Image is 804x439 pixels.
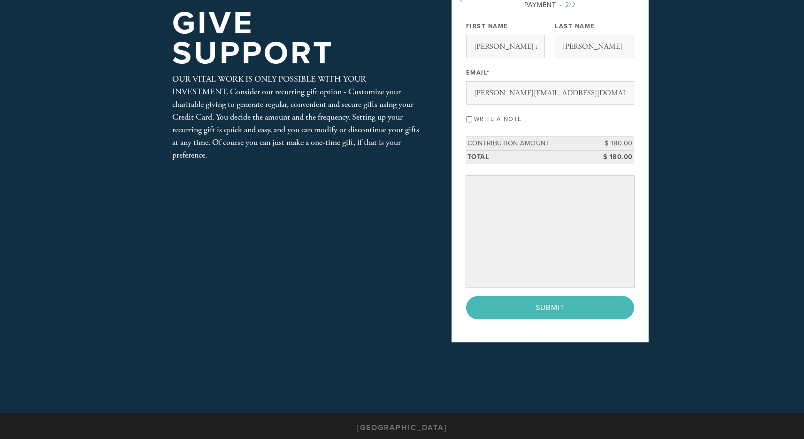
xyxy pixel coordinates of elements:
[559,1,576,9] span: /2
[592,150,634,164] td: $ 180.00
[466,22,508,30] label: First Name
[468,178,632,286] iframe: Secure payment input frame
[466,137,592,151] td: Contribution Amount
[555,22,595,30] label: Last Name
[466,68,490,77] label: Email
[487,69,490,76] span: This field is required.
[565,1,569,9] span: 2
[172,73,421,161] div: OUR VITAL WORK IS ONLY POSSIBLE WITH YOUR INVESTMENT. Consider our recurring gift option - Custom...
[592,137,634,151] td: $ 180.00
[466,150,592,164] td: Total
[357,424,447,432] h3: [GEOGRAPHIC_DATA]
[474,115,522,123] label: Write a note
[172,8,421,69] h1: Give Support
